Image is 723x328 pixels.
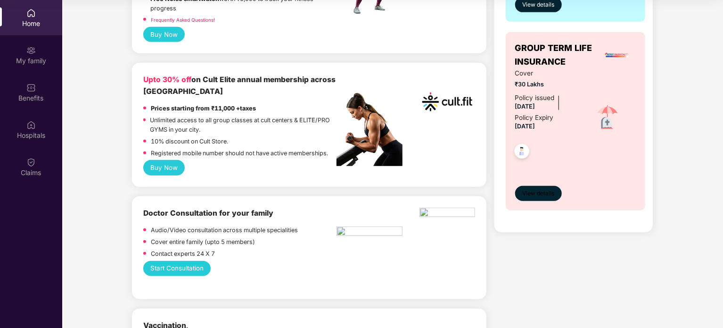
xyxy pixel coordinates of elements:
[143,75,191,84] b: Upto 30% off
[515,42,598,68] span: GROUP TERM LIFE INSURANCE
[522,0,554,9] span: View details
[604,42,630,68] img: insurerLogo
[151,149,328,158] p: Registered mobile number should not have active memberships.
[26,8,36,18] img: svg+xml;base64,PHN2ZyBpZD0iSG9tZSIgeG1sbnM9Imh0dHA6Ly93d3cudzMub3JnLzIwMDAvc3ZnIiB3aWR0aD0iMjAiIG...
[419,208,475,220] img: physica%20-%20Edited.png
[151,237,255,247] p: Cover entire family (upto 5 members)
[522,189,554,198] span: View details
[143,27,185,42] button: Buy Now
[515,113,554,123] div: Policy Expiry
[419,74,475,129] img: cult.png
[26,120,36,130] img: svg+xml;base64,PHN2ZyBpZD0iSG9zcGl0YWxzIiB4bWxucz0iaHR0cDovL3d3dy53My5vcmcvMjAwMC9zdmciIHdpZHRoPS...
[151,226,298,235] p: Audio/Video consultation across multiple specialities
[151,105,256,112] strong: Prices starting from ₹11,000 +taxes
[151,249,215,259] p: Contact experts 24 X 7
[143,75,336,96] b: on Cult Elite annual membership across [GEOGRAPHIC_DATA]
[150,116,337,135] p: Unlimited access to all group classes at cult centers & ELITE/PRO GYMS in your city.
[515,186,562,201] button: View details
[515,80,580,89] span: ₹30 Lakhs
[26,83,36,93] img: svg+xml;base64,PHN2ZyBpZD0iQmVuZWZpdHMiIHhtbG5zPSJodHRwOi8vd3d3LnczLm9yZy8yMDAwL3N2ZyIgd2lkdGg9Ij...
[151,137,228,146] p: 10% discount on Cult Store.
[515,68,580,78] span: Cover
[515,103,535,110] span: [DATE]
[26,46,36,55] img: svg+xml;base64,PHN2ZyB3aWR0aD0iMjAiIGhlaWdodD0iMjAiIHZpZXdCb3g9IjAgMCAyMCAyMCIgZmlsbD0ibm9uZSIgeG...
[143,160,185,175] button: Buy Now
[515,93,555,103] div: Policy issued
[26,158,36,167] img: svg+xml;base64,PHN2ZyBpZD0iQ2xhaW0iIHhtbG5zPSJodHRwOi8vd3d3LnczLm9yZy8yMDAwL3N2ZyIgd2lkdGg9IjIwIi...
[151,17,215,23] a: Frequently Asked Questions!
[143,261,211,276] button: Start Consultation
[510,141,534,164] img: svg+xml;base64,PHN2ZyB4bWxucz0iaHR0cDovL3d3dy53My5vcmcvMjAwMC9zdmciIHdpZHRoPSI0OC45NDMiIGhlaWdodD...
[143,209,273,218] b: Doctor Consultation for your family
[591,101,624,135] img: icon
[337,93,403,166] img: pc2.png
[337,227,403,239] img: pngtree-physiotherapy-physiotherapist-rehab-disability-stretching-png-image_6063262.png
[515,123,535,130] span: [DATE]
